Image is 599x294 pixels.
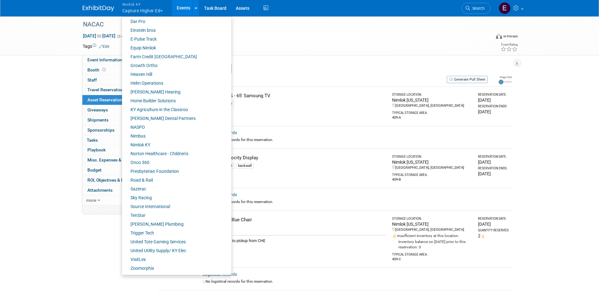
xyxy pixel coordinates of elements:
[82,175,148,185] a: ROI, Objectives & ROO
[122,149,227,158] a: Norton Healthcare - Children’s
[122,255,227,264] a: VisitLex
[392,93,473,97] div: Storage Location:
[478,159,509,165] div: [DATE]
[99,44,109,49] a: Edit
[203,137,509,143] div: No logistical records for this reservation.
[203,199,509,205] div: No logistical records for this reservation.
[82,155,148,165] a: Misc. Expenses & Credits
[122,114,227,123] a: [PERSON_NAME] Dental Partners
[478,155,509,159] div: Reservation Date:
[470,6,485,11] span: Search
[122,211,227,220] a: TenStar
[83,5,114,12] img: ExhibitDay
[203,279,509,284] div: No logistical records for this reservation.
[122,96,227,105] a: Home Builder Solutions
[478,97,509,103] div: [DATE]
[392,170,473,177] div: Typical Storage Area:
[122,158,227,167] a: Onco 360
[122,132,227,140] a: Nimbus
[392,155,473,159] div: Storage Location:
[82,105,148,115] a: Giveaways
[83,33,116,39] span: [DATE] [DATE]
[478,166,509,171] div: Reservation Ends:
[87,167,102,172] span: Budget
[81,19,481,30] div: NACAC
[392,257,473,262] div: 409-C
[122,176,227,184] a: Road & Rail
[453,33,518,42] div: Event Format
[236,163,254,169] div: backwall
[86,198,96,203] span: more
[117,34,130,38] span: (3 days)
[122,52,227,61] a: Farm Credit [GEOGRAPHIC_DATA]
[82,145,148,155] a: Playbook
[478,109,509,115] div: [DATE]
[478,217,509,221] div: Reservation Date:
[87,178,130,183] span: ROI, Objectives & ROO
[122,220,227,229] a: [PERSON_NAME] Plumbing
[122,26,227,35] a: Einstein bros
[96,33,102,38] span: to
[202,235,386,244] div: [PERSON_NAME] to pickup from CHE
[122,184,227,193] a: Sazerac
[392,103,473,108] div: [GEOGRAPHIC_DATA], [GEOGRAPHIC_DATA]
[82,125,148,135] a: Sponsorships
[122,1,163,8] span: Nimlok KY
[87,107,108,112] span: Giveaways
[122,43,227,52] a: Equip Nimlok
[82,65,148,75] a: Booth
[82,85,148,95] a: Travel Reservations
[82,185,148,195] a: Attachments
[392,159,473,165] div: Nimlok [US_STATE]
[122,35,227,43] a: E-Pulse Track
[202,155,386,161] div: DISPLAY - Velocity Display
[122,17,227,26] a: Dar Pro
[496,34,502,39] img: Format-Inperson.png
[462,3,491,14] a: Search
[392,239,473,250] div: Inventory balance on [DATE] prior to this reservation: 0
[499,2,511,14] img: Elizabeth Griffin
[83,43,109,49] td: Tags
[392,227,473,232] div: [GEOGRAPHIC_DATA], [GEOGRAPHIC_DATA]
[478,233,509,239] div: 2
[82,115,148,125] a: Shipments
[122,123,227,132] a: NASPO
[499,75,512,79] div: Image Size
[87,97,131,102] span: Asset Reservations
[82,195,148,205] a: more
[122,264,227,273] a: Zoomorphix
[82,75,148,85] a: Staff
[202,93,386,99] div: ACCESSOREIS - 65' Samsung TV
[82,135,148,145] a: Tasks
[87,138,98,143] span: Tasks
[122,79,227,88] a: Helm Operations
[87,157,136,162] span: Misc. Expenses & Credits
[87,188,113,193] span: Attachments
[392,221,473,227] div: Nimlok [US_STATE]
[122,202,227,211] a: Source International
[122,88,227,96] a: [PERSON_NAME] Hearing
[122,140,227,149] a: Nimlok KY
[82,165,148,175] a: Budget
[392,97,473,103] div: Nimlok [US_STATE]
[122,61,227,70] a: Growth Ortho
[122,105,227,114] a: KY Agriculture in the Classroo
[392,165,473,170] div: [GEOGRAPHIC_DATA], [GEOGRAPHIC_DATA]
[478,221,509,227] div: [DATE]
[122,246,227,255] a: United Utility Supply/ KY Elec
[122,237,227,246] a: United Tote Gaming Services
[122,229,227,237] a: Trigger Tech
[392,177,473,182] div: 409-B
[87,67,107,72] span: Booth
[501,43,518,46] div: Event Rating
[87,77,97,82] span: Staff
[87,147,106,152] span: Playbook
[87,87,126,92] span: Travel Reservations
[122,70,227,79] a: Heaven Hill
[82,95,148,105] a: Asset Reservations5
[392,108,473,115] div: Typical Storage Area:
[82,55,148,65] a: Event Information
[503,34,518,39] div: In-Person
[478,228,509,233] div: Quantity Reserved:
[447,76,488,83] button: Generate Pull Sheet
